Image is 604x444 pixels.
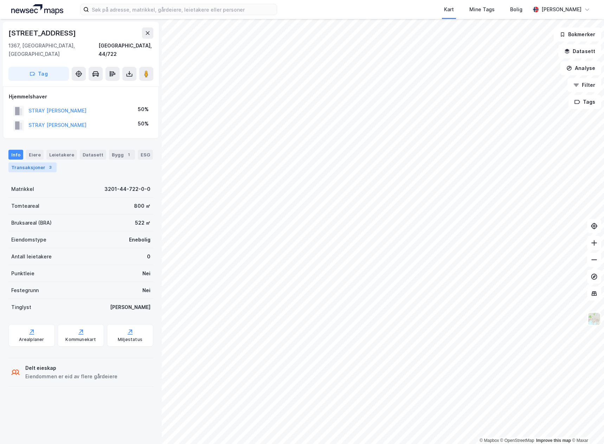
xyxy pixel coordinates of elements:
[129,236,150,244] div: Enebolig
[11,236,46,244] div: Eiendomstype
[11,303,31,311] div: Tinglyst
[11,4,63,15] img: logo.a4113a55bc3d86da70a041830d287a7e.svg
[541,5,581,14] div: [PERSON_NAME]
[125,151,132,158] div: 1
[510,5,522,14] div: Bolig
[104,185,150,193] div: 3201-44-722-0-0
[569,410,604,444] iframe: Chat Widget
[9,92,153,101] div: Hjemmelshaver
[47,164,54,171] div: 3
[11,219,52,227] div: Bruksareal (BRA)
[8,162,57,172] div: Transaksjoner
[46,150,77,160] div: Leietakere
[11,286,39,295] div: Festegrunn
[8,150,23,160] div: Info
[560,61,601,75] button: Analyse
[134,202,150,210] div: 800 ㎡
[554,27,601,41] button: Bokmerker
[567,78,601,92] button: Filter
[142,286,150,295] div: Nei
[11,202,39,210] div: Tomteareal
[536,438,571,443] a: Improve this map
[118,337,142,342] div: Miljøstatus
[109,150,135,160] div: Bygg
[19,337,44,342] div: Arealplaner
[25,372,117,381] div: Eiendommen er eid av flere gårdeiere
[138,150,153,160] div: ESG
[444,5,454,14] div: Kart
[138,120,149,128] div: 50%
[147,252,150,261] div: 0
[65,337,96,342] div: Kommunekart
[11,185,34,193] div: Matrikkel
[8,67,69,81] button: Tag
[500,438,534,443] a: OpenStreetMap
[11,252,52,261] div: Antall leietakere
[8,41,98,58] div: 1367, [GEOGRAPHIC_DATA], [GEOGRAPHIC_DATA]
[469,5,495,14] div: Mine Tags
[569,410,604,444] div: Kontrollprogram for chat
[142,269,150,278] div: Nei
[110,303,150,311] div: [PERSON_NAME]
[26,150,44,160] div: Eiere
[11,269,34,278] div: Punktleie
[80,150,106,160] div: Datasett
[558,44,601,58] button: Datasett
[98,41,153,58] div: [GEOGRAPHIC_DATA], 44/722
[138,105,149,114] div: 50%
[89,4,277,15] input: Søk på adresse, matrikkel, gårdeiere, leietakere eller personer
[587,312,601,326] img: Z
[25,364,117,372] div: Delt eieskap
[568,95,601,109] button: Tags
[135,219,150,227] div: 522 ㎡
[8,27,77,39] div: [STREET_ADDRESS]
[480,438,499,443] a: Mapbox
